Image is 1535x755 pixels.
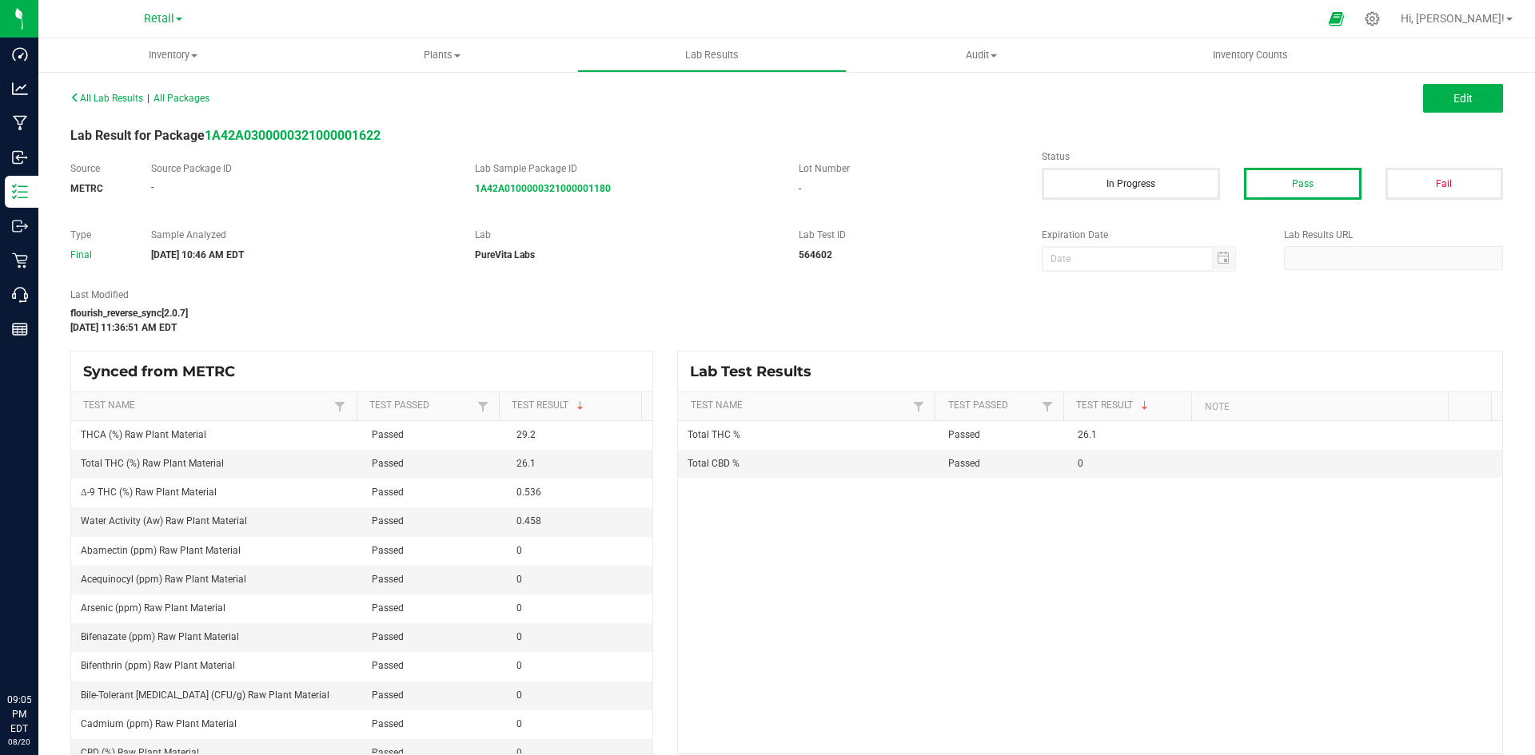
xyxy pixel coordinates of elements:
[372,574,404,585] span: Passed
[1191,392,1448,421] th: Note
[205,128,381,143] a: 1A42A0300000321000001622
[847,38,1116,72] a: Audit
[70,93,143,104] span: All Lab Results
[1318,3,1354,34] span: Open Ecommerce Menu
[516,429,536,440] span: 29.2
[38,48,308,62] span: Inventory
[12,81,28,97] inline-svg: Analytics
[690,363,823,380] span: Lab Test Results
[81,487,217,498] span: Δ-9 THC (%) Raw Plant Material
[151,228,451,242] label: Sample Analyzed
[372,631,404,642] span: Passed
[70,322,177,333] strong: [DATE] 11:36:51 AM EDT
[799,228,1018,242] label: Lab Test ID
[1423,84,1503,113] button: Edit
[81,574,246,585] span: Acequinocyl (ppm) Raw Plant Material
[81,429,206,440] span: THCA (%) Raw Plant Material
[516,602,522,614] span: 0
[516,487,541,498] span: 0.536
[369,399,473,412] a: Test PassedSortable
[847,48,1115,62] span: Audit
[948,458,980,469] span: Passed
[516,689,522,701] span: 0
[473,396,492,416] a: Filter
[151,181,153,193] span: -
[70,308,188,319] strong: flourish_reverse_sync[2.0.7]
[70,183,103,194] strong: METRC
[1042,168,1220,200] button: In Progress
[372,458,404,469] span: Passed
[1453,92,1473,105] span: Edit
[83,363,247,380] span: Synced from METRC
[147,93,150,104] span: |
[372,660,404,671] span: Passed
[1284,228,1503,242] label: Lab Results URL
[81,689,329,701] span: Bile-Tolerant [MEDICAL_DATA] (CFU/g) Raw Plant Material
[1038,396,1057,416] a: Filter
[512,399,636,412] a: Test ResultSortable
[475,161,775,176] label: Lab Sample Package ID
[577,38,847,72] a: Lab Results
[372,545,404,556] span: Passed
[1401,12,1505,25] span: Hi, [PERSON_NAME]!
[516,515,541,527] span: 0.458
[799,249,832,260] strong: 564602
[516,660,522,671] span: 0
[330,396,349,416] a: Filter
[83,399,330,412] a: Test NameSortable
[948,429,980,440] span: Passed
[81,458,224,469] span: Total THC (%) Raw Plant Material
[1385,168,1503,200] button: Fail
[372,718,404,729] span: Passed
[70,248,127,262] div: Final
[475,228,775,242] label: Lab
[12,252,28,268] inline-svg: Retail
[81,602,225,614] span: Arsenic (ppm) Raw Plant Material
[1076,399,1186,412] a: Test ResultSortable
[688,458,740,469] span: Total CBD %
[516,574,522,585] span: 0
[70,161,127,176] label: Source
[12,218,28,234] inline-svg: Outbound
[1078,458,1083,469] span: 0
[475,249,535,260] strong: PureVita Labs
[691,399,909,412] a: Test NameSortable
[70,128,381,143] span: Lab Result for Package
[516,545,522,556] span: 0
[1138,399,1151,412] span: Sortable
[12,321,28,337] inline-svg: Reports
[144,12,174,26] span: Retail
[81,660,235,671] span: Bifenthrin (ppm) Raw Plant Material
[688,429,740,440] span: Total THC %
[574,399,587,412] span: Sortable
[308,38,577,72] a: Plants
[81,631,239,642] span: Bifenazate (ppm) Raw Plant Material
[81,545,241,556] span: Abamectin (ppm) Raw Plant Material
[372,689,404,701] span: Passed
[516,718,522,729] span: 0
[372,602,404,614] span: Passed
[372,429,404,440] span: Passed
[7,736,31,748] p: 08/20
[12,287,28,303] inline-svg: Call Center
[664,48,760,62] span: Lab Results
[81,718,237,729] span: Cadmium (ppm) Raw Plant Material
[516,631,522,642] span: 0
[1042,149,1503,164] label: Status
[309,48,576,62] span: Plants
[372,515,404,527] span: Passed
[12,184,28,200] inline-svg: Inventory
[1116,38,1385,72] a: Inventory Counts
[81,515,247,527] span: Water Activity (Aw) Raw Plant Material
[1362,11,1382,26] div: Manage settings
[70,288,1018,302] label: Last Modified
[12,46,28,62] inline-svg: Dashboard
[1244,168,1362,200] button: Pass
[1078,429,1097,440] span: 26.1
[516,458,536,469] span: 26.1
[12,115,28,131] inline-svg: Manufacturing
[12,149,28,165] inline-svg: Inbound
[475,183,611,194] a: 1A42A0100000321000001180
[7,693,31,736] p: 09:05 PM EDT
